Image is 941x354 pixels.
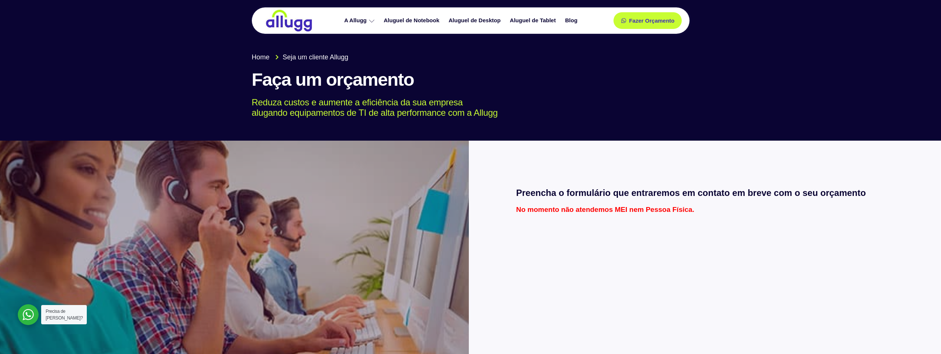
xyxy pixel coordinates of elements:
[445,14,506,27] a: Aluguel de Desktop
[46,309,83,321] span: Precisa de [PERSON_NAME]?
[281,52,348,62] span: Seja um cliente Allugg
[506,14,562,27] a: Aluguel de Tablet
[252,97,679,119] p: Reduza custos e aumente a eficiência da sua empresa alugando equipamentos de TI de alta performan...
[252,70,690,90] h1: Faça um orçamento
[516,188,893,199] h2: Preencha o formulário que entraremos em contato em breve com o seu orçamento
[561,14,583,27] a: Blog
[265,9,313,32] img: locação de TI é Allugg
[252,52,270,62] span: Home
[340,14,380,27] a: A Allugg
[613,12,682,29] a: Fazer Orçamento
[380,14,445,27] a: Aluguel de Notebook
[629,18,675,23] span: Fazer Orçamento
[516,206,893,213] p: No momento não atendemos MEI nem Pessoa Física.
